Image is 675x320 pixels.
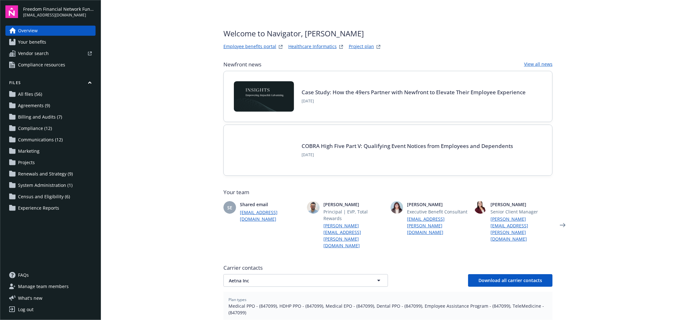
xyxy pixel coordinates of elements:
span: Carrier contacts [223,264,553,272]
span: Vendor search [18,48,49,58]
span: [PERSON_NAME] [407,201,469,208]
span: [PERSON_NAME] [491,201,553,208]
span: All files (56) [18,89,42,99]
span: Newfront news [223,61,261,68]
div: Log out [18,305,34,315]
span: [DATE] [302,152,513,158]
span: Manage team members [18,281,69,292]
span: Agreements (9) [18,101,50,111]
span: Freedom Financial Network Funding, LLC [23,6,96,12]
span: Billing and Audits (7) [18,112,62,122]
a: Manage team members [5,281,96,292]
span: Compliance resources [18,60,65,70]
span: [EMAIL_ADDRESS][DOMAIN_NAME] [23,12,96,18]
a: Case Study: How the 49ers Partner with Newfront to Elevate Their Employee Experience [302,89,526,96]
span: Senior Client Manager [491,208,553,215]
img: photo [474,201,487,214]
span: Census and Eligibility (6) [18,192,70,202]
a: Renewals and Strategy (9) [5,169,96,179]
a: Census and Eligibility (6) [5,192,96,202]
button: Aetna Inc [223,274,388,287]
span: Download all carrier contacts [478,277,542,283]
span: Plan types [228,297,547,303]
span: What ' s new [18,295,42,301]
span: Medical PPO - (847099), HDHP PPO - (847099), Medical EPO - (847099), Dental PPO - (847099), Emplo... [228,303,547,316]
span: SE [227,204,232,211]
a: Vendor search [5,48,96,58]
a: [EMAIL_ADDRESS][PERSON_NAME][DOMAIN_NAME] [407,216,469,236]
a: Agreements (9) [5,101,96,111]
a: All files (56) [5,89,96,99]
span: Marketing [18,146,40,156]
span: [DATE] [302,98,526,104]
a: Communications (12) [5,135,96,145]
span: Compliance (12) [18,123,52,133]
span: Renewals and Strategy (9) [18,169,73,179]
button: Freedom Financial Network Funding, LLC[EMAIL_ADDRESS][DOMAIN_NAME] [23,5,96,18]
span: Your benefits [18,37,46,47]
a: Experience Reports [5,203,96,213]
span: FAQs [18,270,29,280]
a: projectPlanWebsite [375,43,382,51]
a: System Administration (1) [5,180,96,190]
a: COBRA High Five Part V: Qualifying Event Notices from Employees and Dependents [302,142,513,150]
button: Download all carrier contacts [468,274,553,287]
span: System Administration (1) [18,180,72,190]
span: Your team [223,188,553,196]
img: navigator-logo.svg [5,5,18,18]
span: Aetna Inc [229,277,360,284]
img: Card Image - INSIGHTS copy.png [234,81,294,112]
a: Your benefits [5,37,96,47]
a: FAQs [5,270,96,280]
img: BLOG-Card Image - Compliance - COBRA High Five Pt 5 - 09-11-25.jpg [234,135,294,165]
a: springbukWebsite [337,43,345,51]
button: What's new [5,295,53,301]
span: Projects [18,157,35,168]
a: Project plan [349,43,374,51]
span: Executive Benefit Consultant [407,208,469,215]
img: photo [391,201,403,214]
a: Billing and Audits (7) [5,112,96,122]
a: Healthcare Informatics [288,43,337,51]
a: Next [558,220,568,230]
a: Marketing [5,146,96,156]
span: Experience Reports [18,203,59,213]
span: [PERSON_NAME] [323,201,385,208]
a: [PERSON_NAME][EMAIL_ADDRESS][PERSON_NAME][DOMAIN_NAME] [323,222,385,249]
a: striveWebsite [277,43,284,51]
a: Projects [5,157,96,168]
a: Employee benefits portal [223,43,276,51]
a: [PERSON_NAME][EMAIL_ADDRESS][PERSON_NAME][DOMAIN_NAME] [491,216,553,242]
span: Shared email [240,201,302,208]
a: Overview [5,26,96,36]
span: Welcome to Navigator , [PERSON_NAME] [223,28,382,39]
a: Compliance resources [5,60,96,70]
a: View all news [524,61,553,68]
a: [EMAIL_ADDRESS][DOMAIN_NAME] [240,209,302,222]
span: Principal | EVP, Total Rewards [323,208,385,222]
a: Compliance (12) [5,123,96,133]
button: Files [5,80,96,88]
span: Overview [18,26,38,36]
span: Communications (12) [18,135,63,145]
img: photo [307,201,320,214]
